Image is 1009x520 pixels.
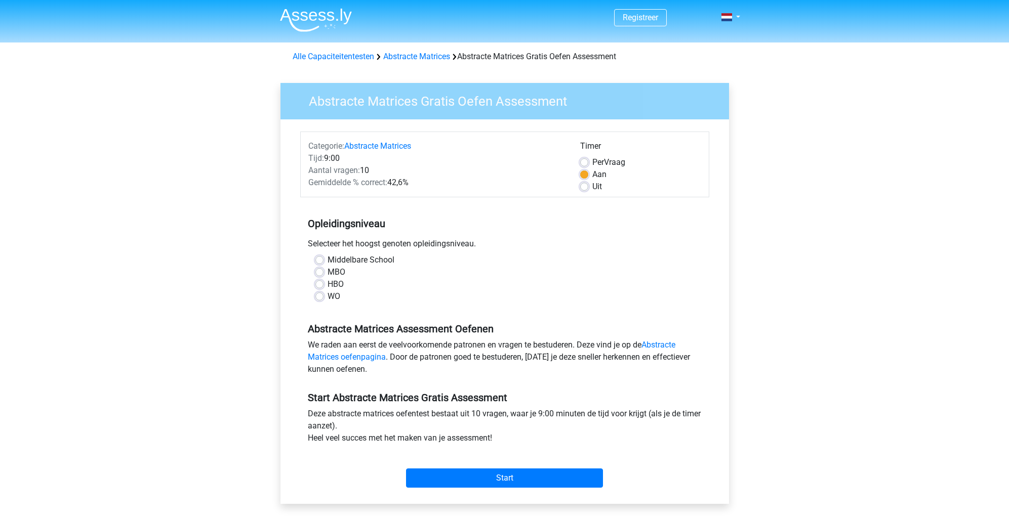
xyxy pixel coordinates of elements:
[592,181,602,193] label: Uit
[297,90,721,109] h3: Abstracte Matrices Gratis Oefen Assessment
[308,141,344,151] span: Categorie:
[623,13,658,22] a: Registreer
[383,52,450,61] a: Abstracte Matrices
[344,141,411,151] a: Abstracte Matrices
[328,290,340,302] label: WO
[406,468,603,488] input: Start
[280,8,352,32] img: Assessly
[300,339,709,379] div: We raden aan eerst de veelvoorkomende patronen en vragen te bestuderen. Deze vind je op de . Door...
[592,168,607,181] label: Aan
[301,152,573,164] div: 9:00
[308,178,387,187] span: Gemiddelde % correct:
[308,392,702,404] h5: Start Abstracte Matrices Gratis Assessment
[328,278,344,290] label: HBO
[289,51,721,63] div: Abstracte Matrices Gratis Oefen Assessment
[580,140,701,156] div: Timer
[308,153,324,163] span: Tijd:
[301,164,573,177] div: 10
[592,157,604,167] span: Per
[293,52,374,61] a: Alle Capaciteitentesten
[308,165,360,175] span: Aantal vragen:
[308,323,702,335] h5: Abstracte Matrices Assessment Oefenen
[308,213,702,234] h5: Opleidingsniveau
[300,408,709,448] div: Deze abstracte matrices oefentest bestaat uit 10 vragen, waar je 9:00 minuten de tijd voor krijgt...
[592,156,625,168] label: Vraag
[328,266,345,278] label: MBO
[300,238,709,254] div: Selecteer het hoogst genoten opleidingsniveau.
[301,177,573,189] div: 42,6%
[328,254,394,266] label: Middelbare School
